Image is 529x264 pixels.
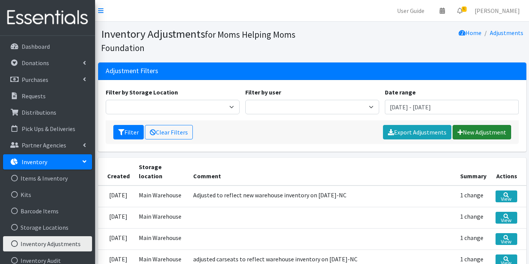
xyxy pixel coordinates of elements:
th: Summary [456,158,491,186]
h1: Inventory Adjustments [101,27,310,54]
a: Adjustments [490,29,523,37]
td: Main Warehouse [134,229,189,250]
a: Home [459,29,481,37]
time: [DATE] [109,255,127,263]
a: Items & Inventory [3,171,92,186]
a: Pick Ups & Deliveries [3,121,92,136]
a: Requests [3,88,92,104]
h3: Adjustment Filters [106,67,158,75]
a: Export Adjustments [383,125,451,139]
p: Partner Agencies [22,141,66,149]
th: Actions [491,158,526,186]
p: Distributions [22,109,56,116]
label: Filter by Storage Location [106,88,178,97]
a: Dashboard [3,39,92,54]
th: Storage location [134,158,189,186]
label: Date range [385,88,416,97]
a: View [496,212,517,224]
a: View [496,233,517,245]
p: Donations [22,59,49,67]
a: Inventory [3,154,92,170]
a: Clear Filters [145,125,193,139]
a: Donations [3,55,92,70]
td: Main Warehouse [134,186,189,207]
img: HumanEssentials [3,5,92,30]
input: January 1, 2011 - December 31, 2011 [385,100,519,114]
td: 1 change [456,207,491,229]
a: Barcode Items [3,203,92,219]
a: Distributions [3,105,92,120]
p: Purchases [22,76,48,83]
td: Adjusted to reflect new warehouse inventory on [DATE]-NC [189,186,456,207]
p: Inventory [22,158,47,166]
small: for Moms Helping Moms Foundation [101,29,295,53]
a: User Guide [391,3,431,18]
a: 6 [451,3,469,18]
p: Dashboard [22,43,50,50]
button: Filter [113,125,144,139]
a: Storage Locations [3,220,92,235]
th: Comment [189,158,456,186]
a: Inventory Adjustments [3,236,92,251]
td: Main Warehouse [134,207,189,229]
th: Created [98,158,134,186]
span: 6 [462,6,467,12]
a: Kits [3,187,92,202]
p: Pick Ups & Deliveries [22,125,75,133]
time: [DATE] [109,213,127,220]
td: 1 change [456,229,491,250]
a: Purchases [3,72,92,87]
td: 1 change [456,186,491,207]
a: Partner Agencies [3,138,92,153]
a: New Adjustment [453,125,511,139]
time: [DATE] [109,191,127,199]
p: Requests [22,92,46,100]
time: [DATE] [109,234,127,242]
a: View [496,190,517,202]
a: [PERSON_NAME] [469,3,526,18]
label: Filter by user [245,88,281,97]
